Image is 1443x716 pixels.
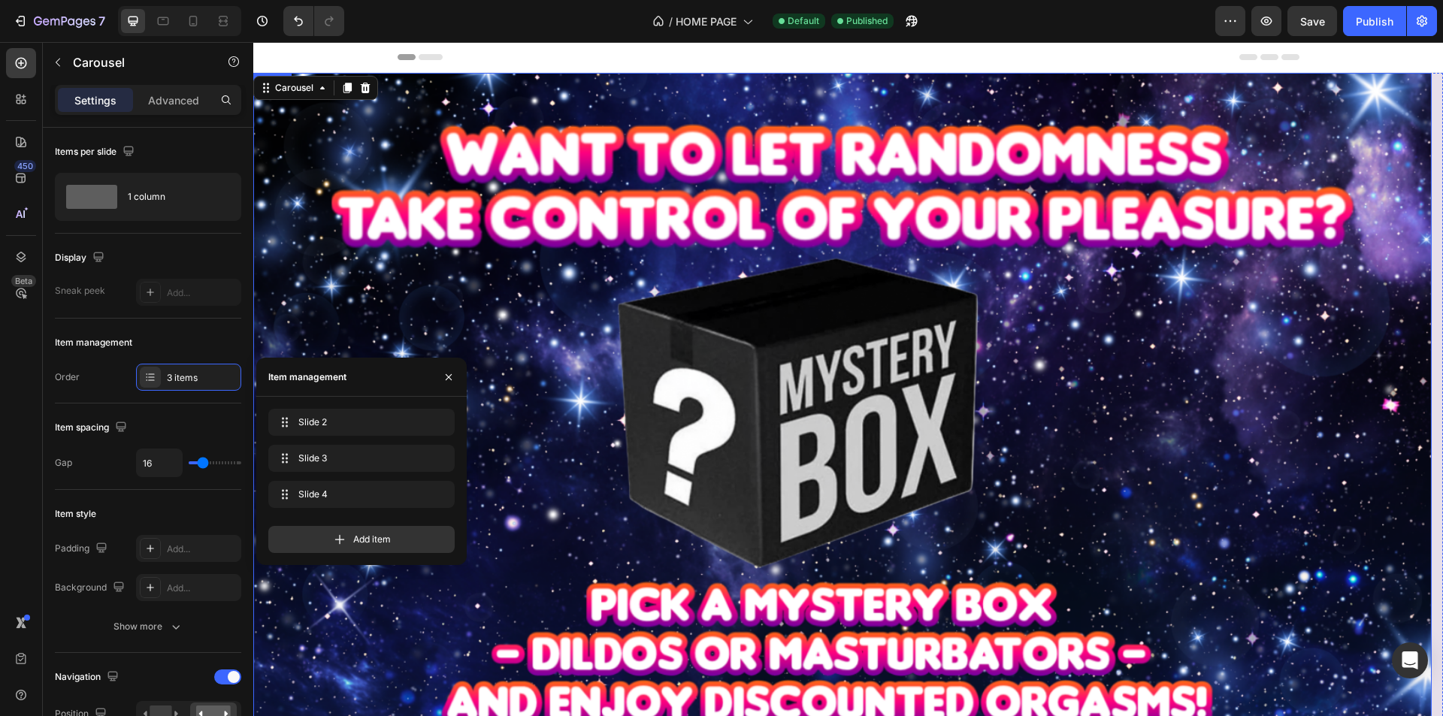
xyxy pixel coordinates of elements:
button: 7 [6,6,112,36]
div: Item management [268,370,346,384]
div: Add... [167,582,237,595]
span: Slide 2 [298,415,419,429]
p: Settings [74,92,116,108]
div: Sneak peek [55,284,105,298]
span: Add item [353,533,391,546]
div: Open Intercom Messenger [1392,642,1428,678]
div: Items per slide [55,142,138,162]
div: Display [55,248,107,268]
iframe: To enrich screen reader interactions, please activate Accessibility in Grammarly extension settings [253,42,1443,716]
div: Padding [55,539,110,559]
span: Default [788,14,819,28]
div: Beta [11,275,36,287]
p: Advanced [148,92,199,108]
span: Save [1300,15,1325,28]
span: Slide 3 [298,452,419,465]
button: Publish [1343,6,1406,36]
div: Background [55,578,128,598]
p: Carousel [73,53,201,71]
div: Undo/Redo [283,6,344,36]
div: 1 column [128,180,219,214]
div: Add... [167,542,237,556]
div: Item management [55,336,132,349]
button: Show more [55,613,241,640]
div: Show more [113,619,183,634]
div: 450 [14,160,36,172]
button: Save [1287,6,1337,36]
div: Gap [55,456,72,470]
div: Item spacing [55,418,130,438]
div: Publish [1356,14,1393,29]
input: Auto [137,449,182,476]
span: Published [846,14,888,28]
div: Item style [55,507,96,521]
p: 7 [98,12,105,30]
span: / [669,14,673,29]
span: HOME PAGE [676,14,737,29]
div: 3 items [167,371,237,385]
span: Slide 4 [298,488,419,501]
div: Navigation [55,667,122,687]
div: Order [55,370,80,384]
